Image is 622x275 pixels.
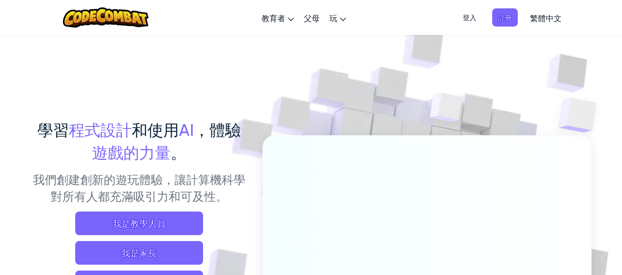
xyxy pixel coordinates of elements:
span: AI [179,120,194,139]
a: 玩 [325,4,351,31]
span: 玩 [329,13,337,23]
span: 遊戲的力量 [92,142,171,162]
a: 教育者 [257,4,299,31]
img: Overlap cubes [411,73,482,147]
button: 註冊 [492,8,518,27]
p: 我們創建創新的遊玩體驗，讓計算機科學對所有人都充滿吸引力和可及性。 [31,171,248,204]
span: 教育者 [262,13,285,23]
span: ，體驗 [194,120,241,139]
span: 和使用 [132,120,179,139]
a: 我是教學人員 [75,212,203,235]
span: 。 [171,142,186,162]
img: CodeCombat logo [63,7,149,28]
a: 父母 [299,4,325,31]
span: 學習 [37,120,69,139]
span: 程式設計 [69,120,132,139]
span: 繁體中文 [530,13,562,23]
a: 我是家長 [75,241,203,265]
a: 繁體中文 [525,4,566,31]
button: 登入 [457,8,482,27]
